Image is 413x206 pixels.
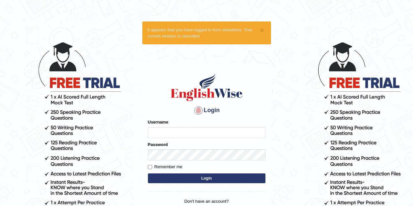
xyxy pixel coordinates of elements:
[148,165,152,169] input: Remember me
[169,73,244,102] img: Logo of English Wise sign in for intelligent practice with AI
[148,141,168,148] label: Password
[148,119,168,125] label: Username
[260,27,264,34] button: ×
[148,173,265,183] button: Login
[148,164,183,170] label: Remember me
[142,22,271,44] div: It appears that you have logged in from elsewhere. Your current session is cancelled
[148,105,265,116] h4: Login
